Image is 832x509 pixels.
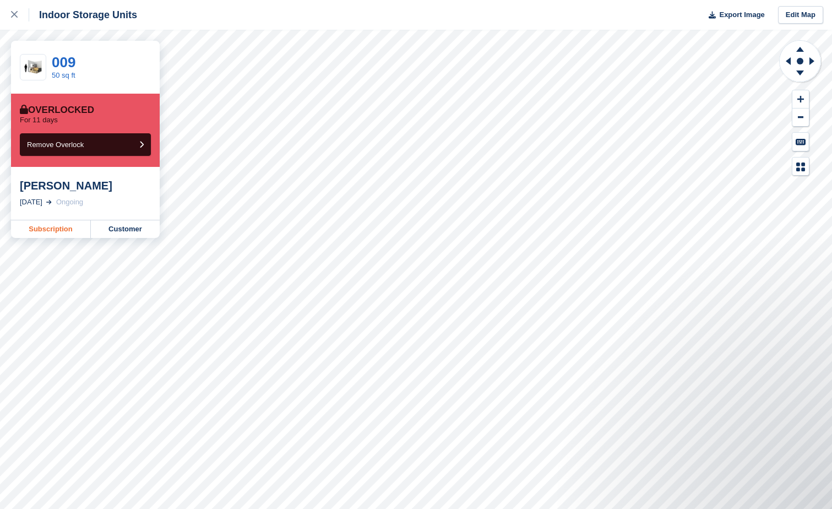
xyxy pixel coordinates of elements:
div: Indoor Storage Units [29,8,137,21]
div: [DATE] [20,197,42,208]
button: Zoom Out [792,109,809,127]
div: [PERSON_NAME] [20,179,151,192]
a: Customer [91,220,160,238]
img: arrow-right-light-icn-cde0832a797a2874e46488d9cf13f60e5c3a73dbe684e267c42b8395dfbc2abf.svg [46,200,52,204]
button: Export Image [702,6,765,24]
a: Edit Map [778,6,823,24]
a: Subscription [11,220,91,238]
p: For 11 days [20,116,58,124]
button: Remove Overlock [20,133,151,156]
div: Overlocked [20,105,94,116]
span: Export Image [719,9,764,20]
span: Remove Overlock [27,140,84,149]
button: Keyboard Shortcuts [792,133,809,151]
div: Ongoing [56,197,83,208]
button: Map Legend [792,158,809,176]
a: 009 [52,54,75,71]
button: Zoom In [792,90,809,109]
a: 50 sq ft [52,71,75,79]
img: 50-sqft-unit.jpg [20,58,46,77]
